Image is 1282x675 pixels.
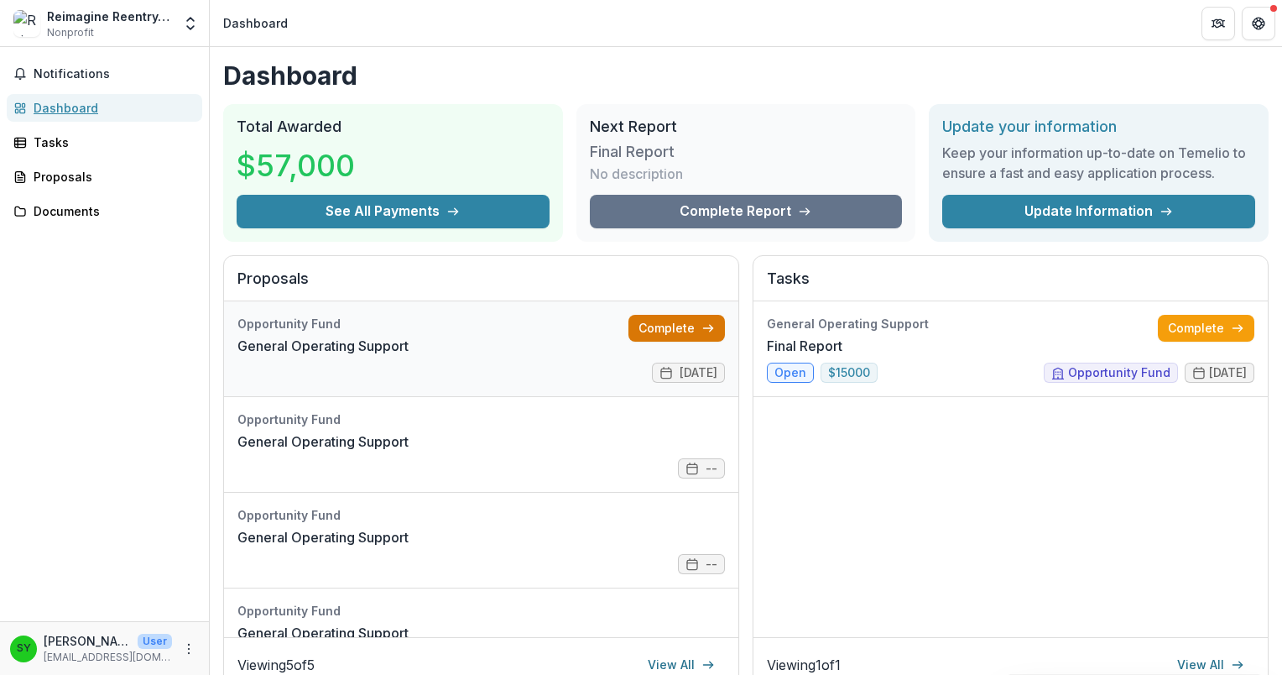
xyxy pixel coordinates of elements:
[34,99,189,117] div: Dashboard
[237,118,550,136] h2: Total Awarded
[138,634,172,649] p: User
[237,269,725,301] h2: Proposals
[628,315,725,342] a: Complete
[237,623,409,643] a: General Operating Support
[47,25,94,40] span: Nonprofit
[179,639,199,659] button: More
[44,632,131,650] p: [PERSON_NAME]
[1201,7,1235,40] button: Partners
[237,527,409,547] a: General Operating Support
[44,650,172,665] p: [EMAIL_ADDRESS][DOMAIN_NAME]
[1158,315,1254,342] a: Complete
[34,133,189,151] div: Tasks
[7,197,202,225] a: Documents
[13,10,40,37] img: Reimagine Reentry, Inc.
[237,432,409,452] a: General Operating Support
[767,655,841,675] p: Viewing 1 of 1
[216,11,294,35] nav: breadcrumb
[590,118,903,136] h2: Next Report
[47,8,172,25] div: Reimagine Reentry, Inc.
[767,336,842,356] a: Final Report
[34,202,189,220] div: Documents
[7,163,202,191] a: Proposals
[590,195,903,228] a: Complete Report
[1242,7,1275,40] button: Get Help
[179,7,202,40] button: Open entity switcher
[7,128,202,156] a: Tasks
[223,60,1269,91] h1: Dashboard
[237,143,362,188] h3: $57,000
[590,164,683,184] p: No description
[767,269,1254,301] h2: Tasks
[34,67,195,81] span: Notifications
[942,143,1255,183] h3: Keep your information up-to-date on Temelio to ensure a fast and easy application process.
[237,195,550,228] button: See All Payments
[223,14,288,32] div: Dashboard
[237,655,315,675] p: Viewing 5 of 5
[590,143,716,161] h3: Final Report
[942,118,1255,136] h2: Update your information
[34,168,189,186] div: Proposals
[7,94,202,122] a: Dashboard
[942,195,1255,228] a: Update Information
[237,336,409,356] a: General Operating Support
[17,643,31,654] div: Sydney Yates
[7,60,202,87] button: Notifications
